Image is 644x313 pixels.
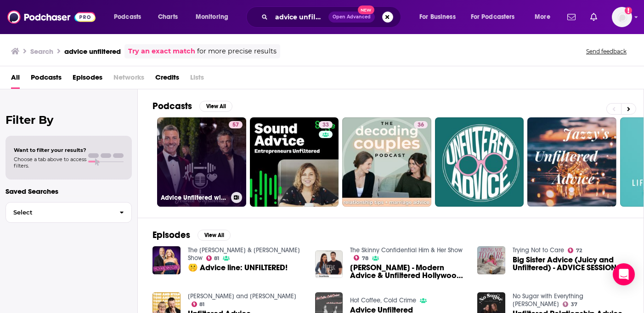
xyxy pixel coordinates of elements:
img: Podchaser - Follow, Share and Rate Podcasts [7,8,96,26]
a: All [11,70,20,89]
h2: Episodes [153,229,190,241]
a: 57 [229,121,243,128]
a: Credits [155,70,179,89]
span: [PERSON_NAME] - Modern Advice & Unfiltered Hollywood Stories [350,264,466,279]
a: 81 [206,255,220,261]
a: 57Advice Unfiltered with [PERSON_NAME] and [PERSON_NAME] [157,117,246,207]
button: Send feedback [583,47,629,55]
span: Choose a tab above to access filters. [14,156,86,169]
button: View All [199,101,232,112]
span: 36 [418,121,424,130]
span: 37 [571,302,577,307]
span: More [535,11,550,23]
input: Search podcasts, credits, & more... [271,10,328,24]
a: Trying Not to Care [513,246,564,254]
button: open menu [528,10,562,24]
button: open menu [465,10,528,24]
a: 33 [319,121,333,128]
a: The Kyle & Jackie O Show [188,246,300,262]
a: Podcasts [31,70,62,89]
a: The Skinny Confidential Him & Her Show [350,246,463,254]
button: open menu [107,10,153,24]
a: Show notifications dropdown [564,9,579,25]
a: 33 [250,117,339,207]
span: 33 [322,121,329,130]
a: Try an exact match [128,46,195,57]
img: 🤫 Advice line: UNFILTERED! [153,246,181,274]
span: 78 [362,256,368,261]
a: 36 [414,121,428,128]
span: Lists [190,70,204,89]
span: 72 [576,249,582,253]
a: Toni and Ryan [188,292,296,300]
a: 37 [563,301,577,307]
button: Select [6,202,132,223]
img: Big Sister Advice (Juicy and Unfiltered) - ADVICE SESSION #9 [477,246,505,274]
div: Search podcasts, credits, & more... [255,6,410,28]
button: open menu [189,10,240,24]
span: Charts [158,11,178,23]
h3: advice unfiltered [64,47,121,56]
span: 57 [232,121,239,130]
span: 81 [214,256,219,261]
button: Show profile menu [612,7,632,27]
button: View All [198,230,231,241]
a: Episodes [73,70,102,89]
button: Open AdvancedNew [328,12,375,23]
a: EpisodesView All [153,229,231,241]
a: 78 [354,255,368,261]
span: Logged in as teisenbe [612,7,632,27]
a: 🤫 Advice line: UNFILTERED! [188,264,288,272]
span: Networks [113,70,144,89]
a: PodcastsView All [153,100,232,112]
a: Julie Bowen - Modern Advice & Unfiltered Hollywood Stories [350,264,466,279]
a: 36 [342,117,431,207]
span: 81 [199,302,204,307]
a: 81 [192,301,205,307]
h3: Search [30,47,53,56]
a: Big Sister Advice (Juicy and Unfiltered) - ADVICE SESSION #9 [513,256,629,272]
span: Want to filter your results? [14,147,86,153]
span: Select [6,209,112,215]
h2: Podcasts [153,100,192,112]
a: No Sugar with Everything Krause [513,292,583,308]
span: Podcasts [114,11,141,23]
a: 72 [568,248,582,253]
span: Open Advanced [333,15,371,19]
span: New [358,6,374,14]
span: Monitoring [196,11,228,23]
p: Saved Searches [6,187,132,196]
div: Open Intercom Messenger [613,263,635,285]
img: Julie Bowen - Modern Advice & Unfiltered Hollywood Stories [315,250,343,278]
span: for more precise results [197,46,277,57]
a: Hot Coffee, Cold Crime [350,296,416,304]
span: For Podcasters [471,11,515,23]
a: Show notifications dropdown [587,9,601,25]
img: User Profile [612,7,632,27]
h3: Advice Unfiltered with [PERSON_NAME] and [PERSON_NAME] [161,194,227,202]
span: For Business [419,11,456,23]
button: open menu [413,10,467,24]
svg: Add a profile image [625,7,632,14]
h2: Filter By [6,113,132,127]
a: Charts [152,10,183,24]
